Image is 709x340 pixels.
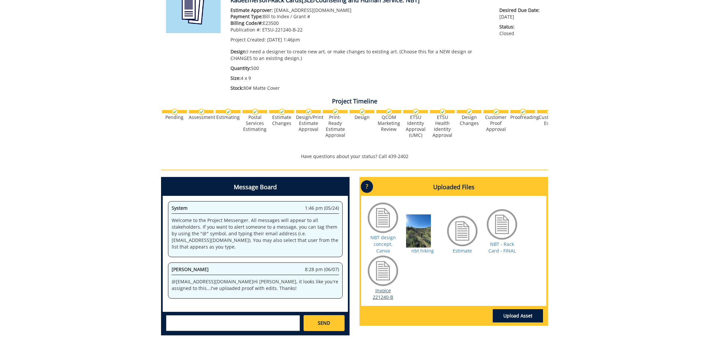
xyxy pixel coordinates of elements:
[499,7,543,14] span: Desired Due Date:
[230,85,489,91] p: 80# Matte Cover
[318,320,330,326] span: SEND
[457,114,481,126] div: Design Changes
[225,109,231,115] img: checkmark
[172,109,178,115] img: checkmark
[537,114,562,126] div: Customer Edits
[198,109,205,115] img: checkmark
[520,109,526,115] img: checkmark
[172,217,339,250] p: Welcome to the Project Messenger. All messages will appear to all stakeholders. If you want to al...
[499,24,543,37] p: Closed
[166,315,300,331] textarea: messageToSend
[230,85,243,91] span: Stock:
[230,20,263,26] span: Billing Code/#:
[230,27,261,33] span: Publication #:
[493,309,543,322] a: Upload Asset
[230,48,247,55] span: Design:
[230,48,489,62] p: I need a designer to create new art, or make changes to existing art. (Choose this for a NEW desi...
[439,109,446,115] img: checkmark
[453,248,472,254] a: Estimate
[370,234,396,254] a: NBT design concept, Canva
[483,114,508,132] div: Customer Proof Approval
[466,109,473,115] img: checkmark
[510,114,535,120] div: Proofreading
[262,27,303,33] span: ETSU-221240-B-22
[323,114,348,138] div: Print-Ready Estimate Approval
[252,109,258,115] img: checkmark
[306,109,312,115] img: checkmark
[267,36,300,43] span: [DATE] 1:46pm
[493,109,499,115] img: checkmark
[359,109,365,115] img: checkmark
[547,109,553,115] img: checkmark
[296,114,321,132] div: Design/Print Estimate Approval
[376,114,401,132] div: QCOM Marketing Review
[172,278,339,292] p: @ [EMAIL_ADDRESS][DOMAIN_NAME] Hi [PERSON_NAME], it looks like you're assigned to this...I've upl...
[172,205,188,211] span: System
[161,98,548,105] h4: Project Timeline
[230,13,263,20] span: Payment Type:
[269,114,294,126] div: Estimate Changes
[499,24,543,30] span: Status:
[403,114,428,138] div: ETSU Identity Approval (UMC)
[279,109,285,115] img: checkmark
[172,266,209,272] span: [PERSON_NAME]
[230,75,241,81] span: Size:
[230,36,266,43] span: Project Created:
[332,109,339,115] img: checkmark
[361,179,546,196] h4: Uploaded Files
[499,7,543,20] p: [DATE]
[162,114,187,120] div: Pending
[305,266,339,273] span: 8:28 pm (06/07)
[230,65,489,72] p: 500
[350,114,374,120] div: Design
[230,13,489,20] p: Bill to Index / Grant #
[373,287,393,300] a: Invoice 221240-B
[361,180,373,193] p: ?
[230,7,489,14] p: [EMAIL_ADDRESS][DOMAIN_NAME]
[305,205,339,211] span: 1:46 pm (05/24)
[488,241,516,254] a: NBT - Rack Card - FINAL
[386,109,392,115] img: checkmark
[242,114,267,132] div: Postal Services Estimating
[411,248,434,254] a: nbt hiking
[216,114,240,120] div: Estimating
[230,75,489,82] p: 4 x 9
[430,114,455,138] div: ETSU Health Identity Approval
[189,114,214,120] div: Assessment
[304,315,345,331] a: SEND
[161,153,548,160] p: Have questions about your status? Call 439-2402
[413,109,419,115] img: checkmark
[163,179,348,196] h4: Message Board
[230,65,251,71] span: Quantity:
[230,20,489,27] p: E23500
[230,7,273,13] span: Estimate Approver:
